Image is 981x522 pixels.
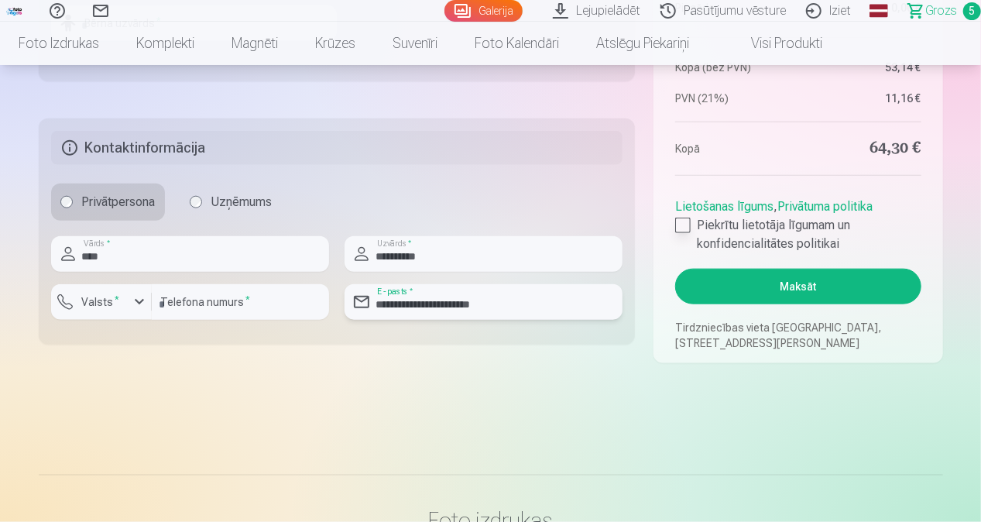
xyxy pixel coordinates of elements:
[6,6,23,15] img: /fa1
[675,320,921,351] p: Tirdzniecības vieta [GEOGRAPHIC_DATA], [STREET_ADDRESS][PERSON_NAME]
[806,60,921,75] dd: 53,14 €
[51,131,623,165] h5: Kontaktinformācija
[925,2,957,20] span: Grozs
[76,294,126,310] label: Valsts
[675,216,921,253] label: Piekrītu lietotāja līgumam un konfidencialitātes politikai
[60,196,73,208] input: Privātpersona
[118,22,213,65] a: Komplekti
[675,60,791,75] dt: Kopā (bez PVN)
[51,184,165,221] label: Privātpersona
[708,22,841,65] a: Visi produkti
[675,269,921,304] button: Maksāt
[675,199,773,214] a: Lietošanas līgums
[213,22,297,65] a: Magnēti
[675,138,791,160] dt: Kopā
[675,91,791,106] dt: PVN (21%)
[675,191,921,253] div: ,
[374,22,456,65] a: Suvenīri
[180,184,282,221] label: Uzņēmums
[963,2,981,20] span: 5
[456,22,578,65] a: Foto kalendāri
[806,91,921,106] dd: 11,16 €
[777,199,873,214] a: Privātuma politika
[806,138,921,160] dd: 64,30 €
[297,22,374,65] a: Krūzes
[51,284,152,320] button: Valsts*
[190,196,202,208] input: Uzņēmums
[578,22,708,65] a: Atslēgu piekariņi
